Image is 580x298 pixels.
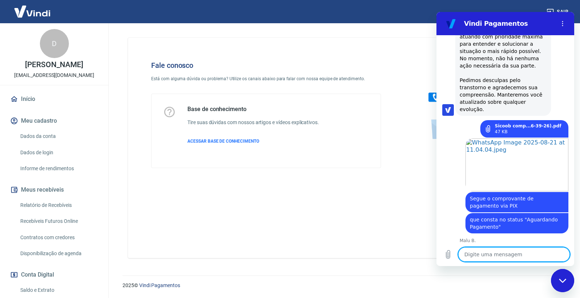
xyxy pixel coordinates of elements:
[9,182,100,198] button: Meus recebíveis
[123,282,563,289] p: 2025 ©
[545,5,571,19] button: Sair
[9,0,56,23] img: Vindi
[17,246,100,261] a: Disponibilização de agenda
[187,119,319,126] h6: Tire suas dúvidas com nossos artigos e vídeos explicativos.
[17,198,100,213] a: Relatório de Recebíveis
[17,145,100,160] a: Dados de login
[17,214,100,229] a: Recebíveis Futuros Online
[17,283,100,298] a: Saldo e Extrato
[17,129,100,144] a: Dados da conta
[139,282,180,288] a: Vindi Pagamentos
[9,91,100,107] a: Início
[25,61,83,69] p: [PERSON_NAME]
[9,267,100,283] button: Conta Digital
[187,139,259,144] span: ACESSAR BASE DE CONHECIMENTO
[551,269,574,292] iframe: Botão para abrir a janela de mensagens, conversa em andamento
[14,72,94,79] p: [EMAIL_ADDRESS][DOMAIN_NAME]
[17,161,100,176] a: Informe de rendimentos
[151,75,381,82] p: Está com alguma dúvida ou problema? Utilize os canais abaixo para falar com nossa equipe de atend...
[187,106,319,113] h5: Base de conhecimento
[414,49,524,146] img: Fale conosco
[151,61,381,70] h4: Fale conosco
[40,29,69,58] div: D
[187,138,319,144] a: ACESSAR BASE DE CONHECIMENTO
[17,230,100,245] a: Contratos com credores
[9,113,100,129] button: Meu cadastro
[436,12,574,266] iframe: Janela de mensagens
